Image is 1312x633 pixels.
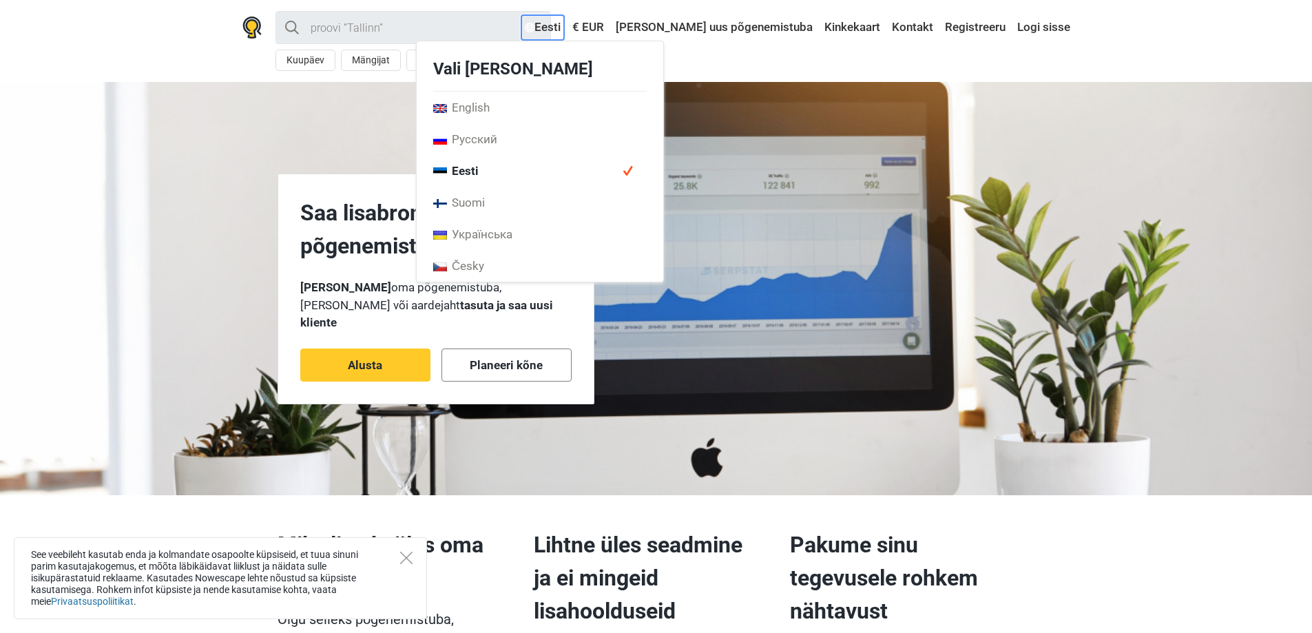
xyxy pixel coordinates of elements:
a: CzechČesky [417,250,663,282]
p: oma põgenemistuba, [PERSON_NAME] või aardejaht [300,279,572,332]
input: proovi “Tallinn” [275,11,551,44]
a: Kontakt [888,15,937,40]
a: Privaatsuspoliitikat [51,596,134,607]
a: SuomiSuomi [417,187,663,218]
span: Česky [433,258,484,273]
img: Estonian [433,167,447,176]
span: English [433,100,490,115]
a: Planeeri kõne [441,349,572,382]
p: Lihtne üles seadmine ja ei mingeid lisahoolduseid [534,528,762,627]
a: RussianРусский [417,123,663,155]
div: See veebileht kasutab enda ja kolmandate osapoolte küpsiseid, et tuua sinuni parim kasutajakogemu... [14,537,427,619]
a: EnglishEnglish [417,92,663,123]
button: Age [406,50,445,71]
button: Kuupäev [275,50,335,71]
span: Eesti [433,163,479,178]
span: Русский [433,132,497,147]
img: Suomi [433,199,447,208]
p: Miks lisada üles oma tegevus? [278,528,506,594]
strong: [PERSON_NAME] [300,280,391,294]
p: Pakume sinu tegevusele rohkem nähtavust [790,528,1019,627]
span: Suomi [433,195,485,210]
a: Alusta [300,349,430,382]
a: [PERSON_NAME] uus põgenemistuba [612,15,816,40]
a: € EUR [569,15,607,40]
button: Mängijat [341,50,401,71]
p: Saa lisabroneeringuid oma põgenemistoale [300,196,572,262]
a: UkrainianУкраїнська [417,218,663,250]
img: Nowescape logo [242,17,262,39]
a: Logi sisse [1014,15,1070,40]
img: Russian [433,136,447,145]
img: Czech [433,262,447,271]
span: Українська [433,227,512,242]
img: Ukrainian [433,231,447,240]
a: Eesti [521,15,564,40]
a: Registreeru [941,15,1009,40]
img: Eesti [525,23,534,32]
div: Vali [PERSON_NAME] [417,47,663,91]
img: English [433,104,447,113]
div: Eesti [416,41,664,282]
button: Close [400,552,413,564]
a: Kinkekaart [821,15,884,40]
